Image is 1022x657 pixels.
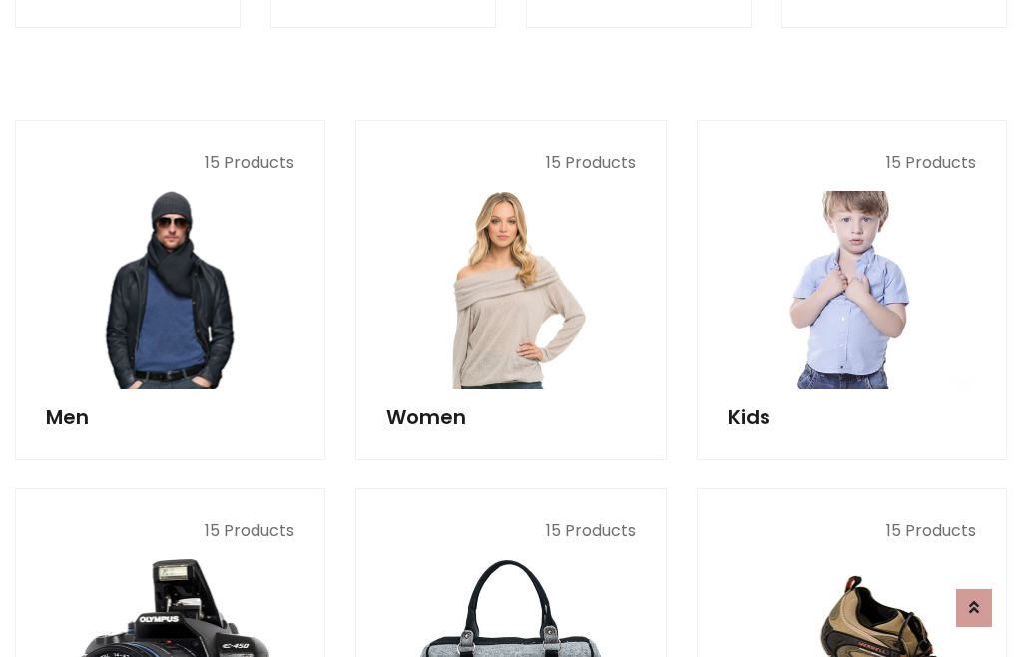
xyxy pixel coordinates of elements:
[728,405,976,429] h5: Kids
[46,519,294,543] p: 15 Products
[728,519,976,543] p: 15 Products
[386,151,635,175] p: 15 Products
[386,405,635,429] h5: Women
[46,405,294,429] h5: Men
[386,519,635,543] p: 15 Products
[728,151,976,175] p: 15 Products
[46,151,294,175] p: 15 Products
